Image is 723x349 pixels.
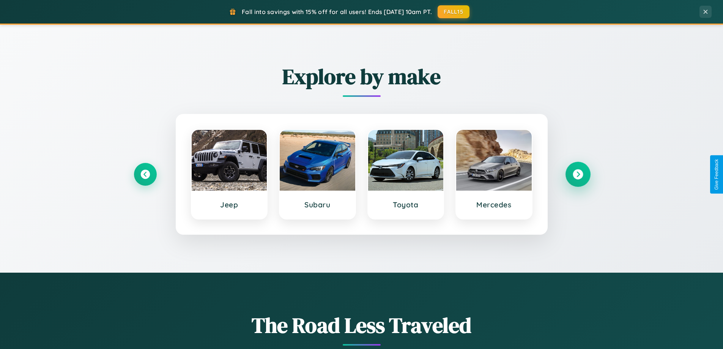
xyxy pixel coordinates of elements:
[464,200,524,209] h3: Mercedes
[714,159,719,190] div: Give Feedback
[199,200,260,209] h3: Jeep
[287,200,348,209] h3: Subaru
[134,62,589,91] h2: Explore by make
[438,5,469,18] button: FALL15
[376,200,436,209] h3: Toyota
[242,8,432,16] span: Fall into savings with 15% off for all users! Ends [DATE] 10am PT.
[134,311,589,340] h1: The Road Less Traveled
